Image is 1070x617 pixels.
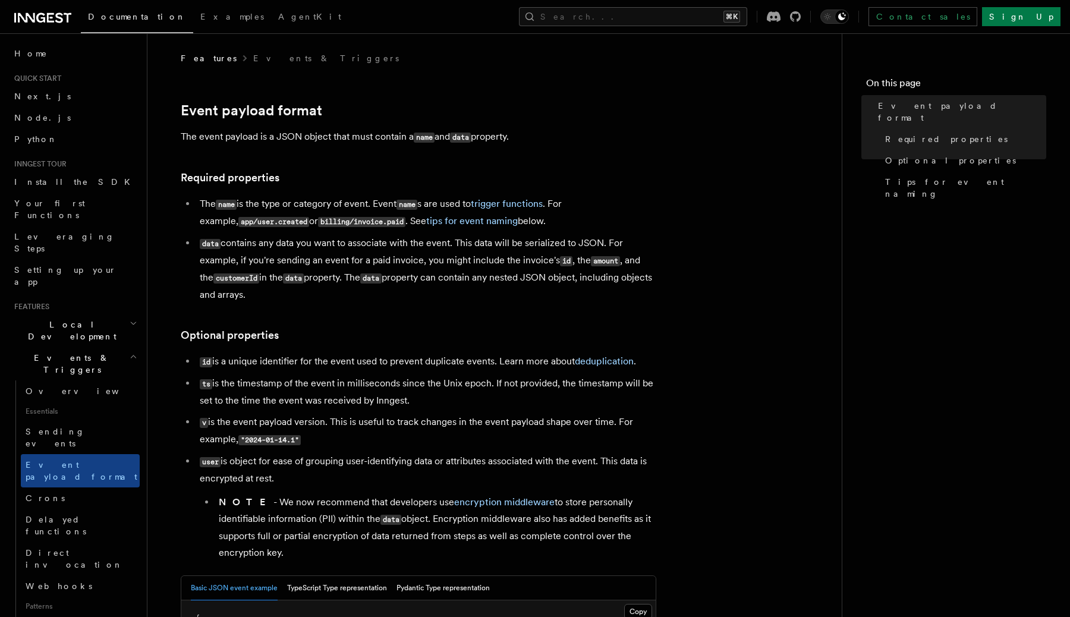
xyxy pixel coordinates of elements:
[191,576,278,600] button: Basic JSON event example
[238,217,309,227] code: app/user.created
[26,493,65,503] span: Crons
[215,494,656,561] li: - We now recommend that developers use to store personally identifiable information (PII) within ...
[14,265,117,287] span: Setting up your app
[560,256,572,266] code: id
[10,352,130,376] span: Events & Triggers
[360,273,381,284] code: data
[14,232,115,253] span: Leveraging Steps
[820,10,849,24] button: Toggle dark mode
[10,107,140,128] a: Node.js
[287,576,387,600] button: TypeScript Type representation
[10,43,140,64] a: Home
[271,4,348,32] a: AgentKit
[10,314,140,347] button: Local Development
[880,128,1046,150] a: Required properties
[10,171,140,193] a: Install the SDK
[10,159,67,169] span: Inngest tour
[868,7,977,26] a: Contact sales
[14,48,48,59] span: Home
[193,4,271,32] a: Examples
[81,4,193,33] a: Documentation
[880,150,1046,171] a: Optional properties
[181,327,279,344] a: Optional properties
[200,379,212,389] code: ts
[26,515,86,536] span: Delayed functions
[196,375,656,409] li: is the timestamp of the event in milliseconds since the Unix epoch. If not provided, the timestam...
[283,273,304,284] code: data
[278,12,341,21] span: AgentKit
[200,12,264,21] span: Examples
[21,542,140,575] a: Direct invocation
[885,133,1008,145] span: Required properties
[14,113,71,122] span: Node.js
[196,235,656,303] li: contains any data you want to associate with the event. This data will be serialized to JSON. For...
[10,347,140,380] button: Events & Triggers
[14,177,137,187] span: Install the SDK
[873,95,1046,128] a: Event payload format
[866,76,1046,95] h4: On this page
[885,155,1016,166] span: Optional properties
[200,357,212,367] code: id
[396,200,417,210] code: name
[21,454,140,487] a: Event payload format
[519,7,747,26] button: Search...⌘K
[26,460,137,481] span: Event payload format
[200,239,221,249] code: data
[21,402,140,421] span: Essentials
[880,171,1046,204] a: Tips for event naming
[426,215,518,226] a: tips for event naming
[26,581,92,591] span: Webhooks
[26,386,148,396] span: Overview
[10,319,130,342] span: Local Development
[396,576,490,600] button: Pydantic Type representation
[216,200,237,210] code: name
[14,134,58,144] span: Python
[318,217,405,227] code: billing/invoice.paid
[200,418,208,428] code: v
[885,176,1046,200] span: Tips for event naming
[878,100,1046,124] span: Event payload format
[450,133,471,143] code: data
[196,453,656,561] li: is object for ease of grouping user-identifying data or attributes associated with the event. Thi...
[10,302,49,311] span: Features
[10,226,140,259] a: Leveraging Steps
[454,496,555,508] a: encryption middleware
[200,457,221,467] code: user
[21,487,140,509] a: Crons
[26,427,85,448] span: Sending events
[471,198,543,209] a: trigger functions
[380,515,401,525] code: data
[181,128,656,146] p: The event payload is a JSON object that must contain a and property.
[21,380,140,402] a: Overview
[88,12,186,21] span: Documentation
[21,575,140,597] a: Webhooks
[181,102,322,119] a: Event payload format
[10,86,140,107] a: Next.js
[10,193,140,226] a: Your first Functions
[196,353,656,370] li: is a unique identifier for the event used to prevent duplicate events. Learn more about .
[982,7,1060,26] a: Sign Up
[10,74,61,83] span: Quick start
[723,11,740,23] kbd: ⌘K
[253,52,399,64] a: Events & Triggers
[10,259,140,292] a: Setting up your app
[181,52,237,64] span: Features
[21,509,140,542] a: Delayed functions
[196,196,656,230] li: The is the type or category of event. Event s are used to . For example, or . See below.
[181,169,279,186] a: Required properties
[213,273,259,284] code: customerId
[21,421,140,454] a: Sending events
[14,199,85,220] span: Your first Functions
[21,597,140,616] span: Patterns
[591,256,620,266] code: amount
[238,435,301,445] code: "2024-01-14.1"
[14,92,71,101] span: Next.js
[10,128,140,150] a: Python
[414,133,435,143] code: name
[575,355,634,367] a: deduplication
[219,496,273,508] strong: NOTE
[196,414,656,448] li: is the event payload version. This is useful to track changes in the event payload shape over tim...
[26,548,123,569] span: Direct invocation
